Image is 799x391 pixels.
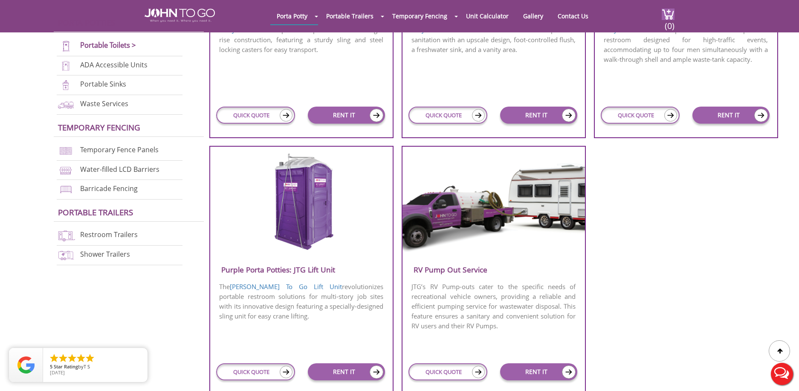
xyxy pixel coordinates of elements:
[370,365,383,379] img: icon
[765,357,799,391] button: Live Chat
[280,109,292,122] img: icon
[230,282,342,291] a: [PERSON_NAME] To Go Lift Unit
[58,17,115,28] a: Porta Potties
[460,8,515,24] a: Unit Calculator
[57,249,75,261] img: shower-trailers-new.png
[408,363,487,380] a: QUICK QUOTE
[57,99,75,110] img: waste-services-new.png
[402,24,585,55] p: The elevates portable sanitation with an upscale design, foot-controlled flush, a freshwater sink...
[80,184,138,194] a: Barricade Fencing
[408,107,487,124] a: QUICK QUOTE
[80,40,136,50] a: Portable Toilets >
[58,353,68,363] li: 
[664,109,677,122] img: icon
[58,122,140,133] a: Temporary Fencing
[80,99,128,108] a: Waste Services
[754,109,768,122] img: icon
[50,369,65,376] span: [DATE]
[320,8,380,24] a: Portable Trailers
[472,109,485,122] img: icon
[210,263,393,277] h3: Purple Porta Potties: JTG Lift Unit
[551,8,595,24] a: Contact Us
[402,153,585,254] img: rv-pump-out.png
[662,9,675,20] img: cart a
[370,109,383,122] img: icon
[50,364,141,370] span: by
[664,13,675,32] span: (0)
[58,207,133,217] a: Portable trailers
[67,353,77,363] li: 
[562,109,576,122] img: icon
[145,9,215,22] img: JOHN to go
[261,153,342,253] img: Purple-Porta-Potties-JTG-Lift-Unit.png
[402,281,585,332] p: JTG’s RV Pump-outs cater to the specific needs of recreational vehicle owners, providing a reliab...
[500,363,577,380] a: RENT IT
[216,107,295,124] a: QUICK QUOTE
[562,365,576,379] img: icon
[216,363,295,380] a: QUICK QUOTE
[308,363,385,380] a: RENT IT
[57,60,75,72] img: ADA-units-new.png
[80,145,159,154] a: Temporary Fence Panels
[270,8,314,24] a: Porta Potty
[472,366,485,378] img: icon
[80,165,159,174] a: Water-filled LCD Barriers
[210,281,393,322] p: The revolutionizes portable restroom solutions for multi-story job sites with its innovative desi...
[57,145,75,156] img: chan-link-fencing-new.png
[500,107,577,124] a: RENT IT
[80,249,130,259] a: Shower Trailers
[57,230,75,241] img: restroom-trailers-new.png
[80,80,126,89] a: Portable Sinks
[57,79,75,91] img: portable-sinks-new.png
[210,24,393,55] p: is a specialized portable toilet for high-rise construction, featuring a sturdy sling and steel l...
[386,8,454,24] a: Temporary Fencing
[49,353,59,363] li: 
[57,184,75,195] img: barricade-fencing-icon-new.png
[692,107,770,124] a: RENT IT
[280,366,292,378] img: icon
[402,263,585,277] h3: RV Pump Out Service
[54,363,78,370] span: Star Rating
[80,230,138,240] a: Restroom Trailers
[84,363,90,370] span: T S
[57,165,75,176] img: water-filled%20barriers-new.png
[517,8,550,24] a: Gallery
[80,60,148,70] a: ADA Accessible Units
[85,353,95,363] li: 
[57,41,75,52] img: portable-toilets-new.png
[601,107,680,124] a: QUICK QUOTE
[17,356,35,374] img: Review Rating
[76,353,86,363] li: 
[595,24,777,65] p: The is a practical and efficient portable restroom designed for high-traffic events, accommodatin...
[50,363,52,370] span: 5
[308,107,385,124] a: RENT IT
